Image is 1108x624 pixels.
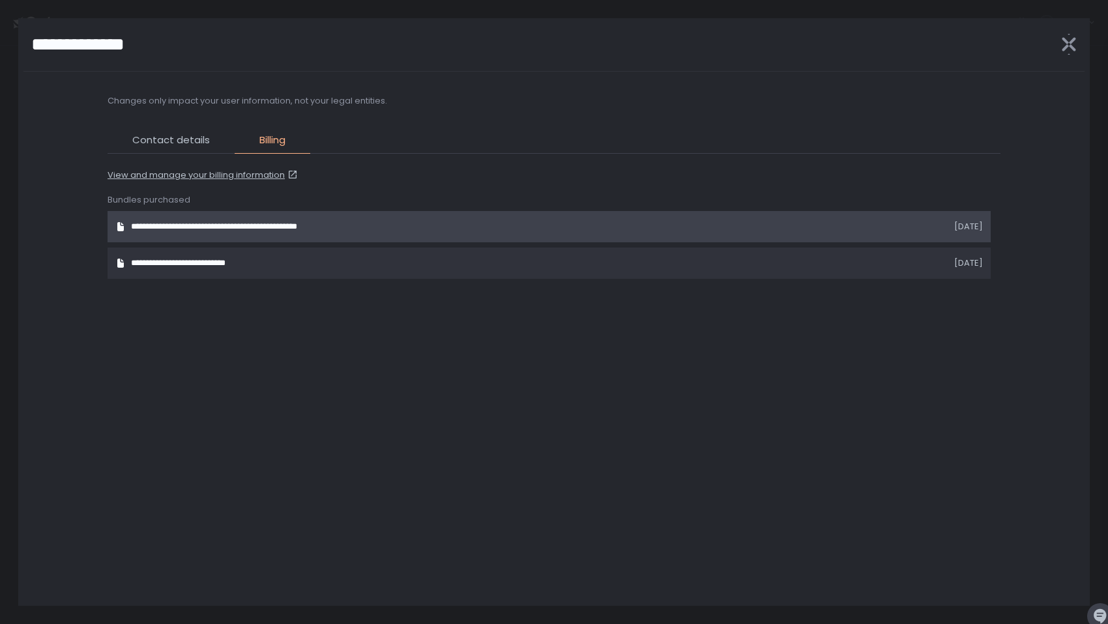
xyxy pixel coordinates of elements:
h2: Changes only impact your user information, not your legal entities. [108,95,387,107]
span: Contact details [132,133,210,148]
div: Bundles purchased [108,194,1000,206]
div: [DATE] [873,257,983,269]
span: Billing [259,133,285,148]
div: [DATE] [873,221,983,233]
a: View and manage your billing information [108,169,300,181]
